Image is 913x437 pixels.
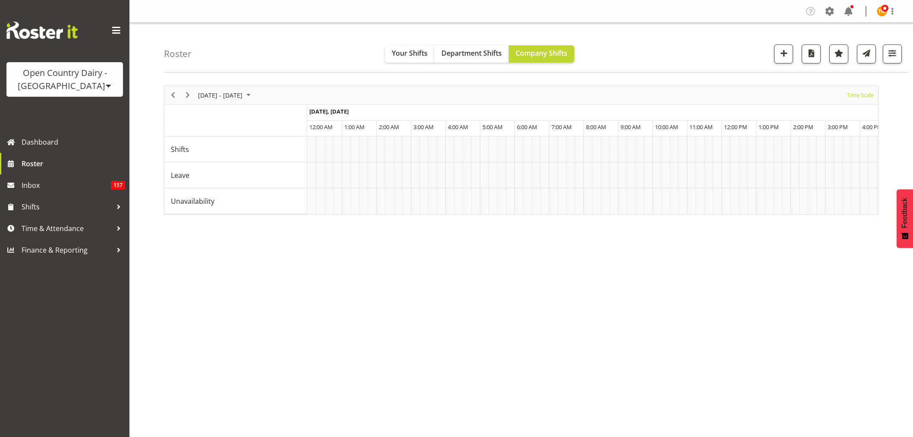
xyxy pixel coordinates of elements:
span: Finance & Reporting [22,244,112,256]
span: Your Shifts [392,48,428,58]
img: tim-magness10922.jpg [877,6,887,16]
span: Shifts [22,200,112,213]
span: Roster [22,157,125,170]
span: Company Shifts [516,48,567,58]
span: Feedback [901,198,909,228]
h4: Roster [164,49,192,59]
button: Filter Shifts [883,44,902,63]
span: 157 [111,181,125,190]
span: Dashboard [22,136,125,149]
div: Open Country Dairy - [GEOGRAPHIC_DATA] [15,66,114,92]
span: Department Shifts [441,48,502,58]
button: Company Shifts [509,45,574,63]
button: Feedback - Show survey [897,189,913,248]
span: Time & Attendance [22,222,112,235]
button: Add a new shift [774,44,793,63]
button: Download a PDF of the roster according to the set date range. [802,44,821,63]
button: Your Shifts [385,45,434,63]
span: Inbox [22,179,111,192]
button: Department Shifts [434,45,509,63]
img: Rosterit website logo [6,22,78,39]
button: Highlight an important date within the roster. [829,44,848,63]
button: Send a list of all shifts for the selected filtered period to all rostered employees. [857,44,876,63]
